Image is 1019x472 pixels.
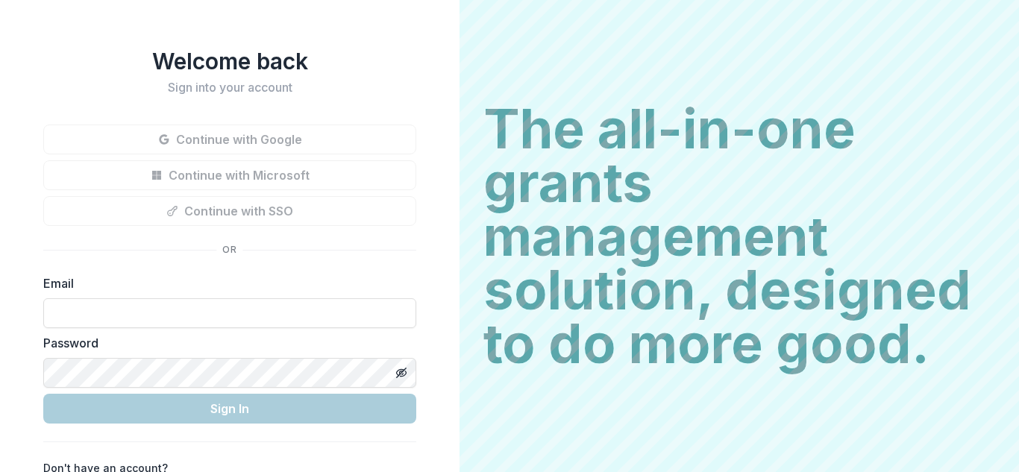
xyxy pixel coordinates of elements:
h1: Welcome back [43,48,416,75]
button: Continue with SSO [43,196,416,226]
button: Toggle password visibility [389,361,413,385]
button: Continue with Microsoft [43,160,416,190]
button: Continue with Google [43,125,416,154]
label: Email [43,274,407,292]
button: Sign In [43,394,416,424]
h2: Sign into your account [43,81,416,95]
label: Password [43,334,407,352]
